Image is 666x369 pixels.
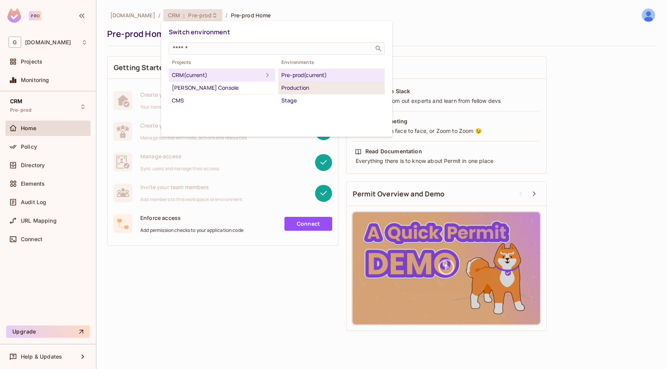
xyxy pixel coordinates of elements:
[172,83,272,92] div: [PERSON_NAME] Console
[169,28,230,36] span: Switch environment
[278,59,385,65] span: Environments
[281,96,382,105] div: Stage
[281,70,382,80] div: Pre-prod (current)
[169,59,275,65] span: Projects
[281,83,382,92] div: Production
[172,70,263,80] div: CRM (current)
[172,96,272,105] div: CMS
